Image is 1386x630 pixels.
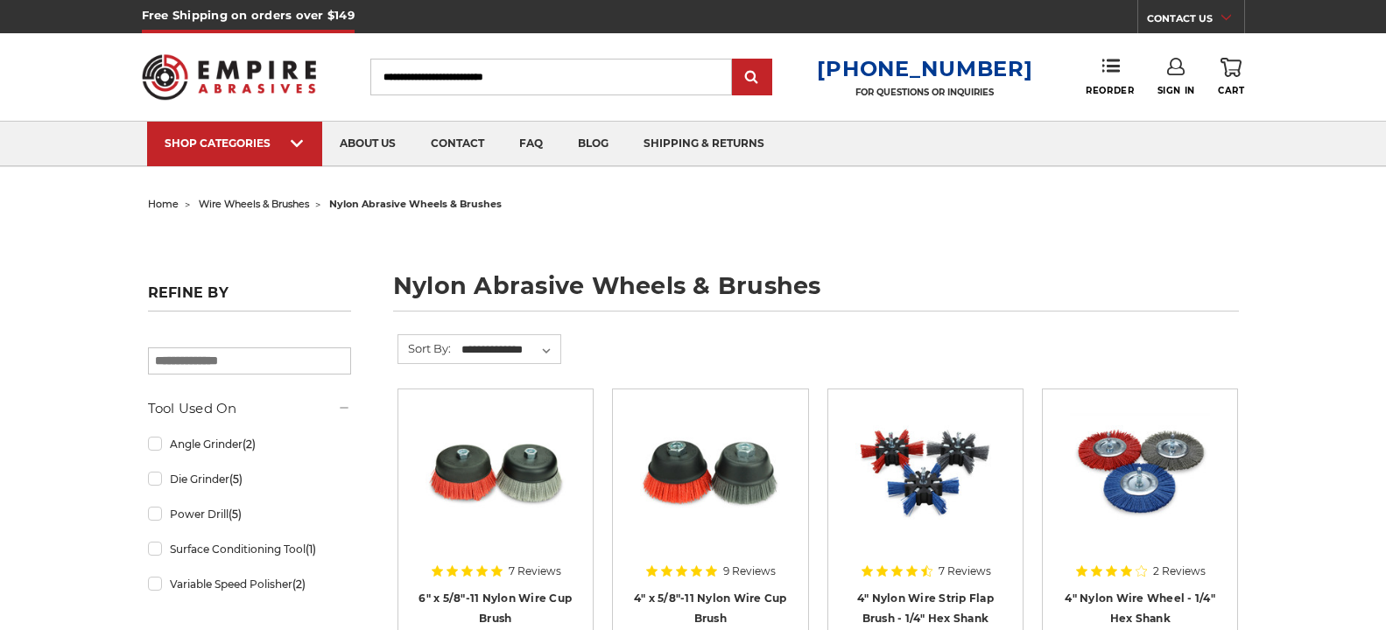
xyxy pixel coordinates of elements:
[634,591,787,625] a: 4" x 5/8"-11 Nylon Wire Cup Brush
[459,337,560,363] select: Sort By:
[509,566,561,577] span: 7 Reviews
[817,87,1032,98] p: FOR QUESTIONS OR INQUIRIES
[148,499,351,529] a: Power Drill
[1086,85,1134,96] span: Reorder
[723,566,776,577] span: 9 Reviews
[640,402,780,542] img: 4" x 5/8"-11 Nylon Wire Cup Brushes
[243,437,256,451] span: (2)
[148,464,351,494] a: Die Grinder
[1218,85,1244,96] span: Cart
[148,534,351,564] a: Surface Conditioning Tool
[560,122,626,166] a: blog
[329,198,502,210] span: nylon abrasive wheels & brushes
[626,122,782,166] a: shipping & returns
[229,507,242,521] span: (5)
[411,402,580,571] a: 6" x 5/8"-11 Nylon Wire Wheel Cup Brushes
[148,198,179,210] a: home
[229,472,243,486] span: (5)
[625,402,795,571] a: 4" x 5/8"-11 Nylon Wire Cup Brushes
[322,122,413,166] a: about us
[199,198,309,210] a: wire wheels & brushes
[148,569,351,599] a: Variable Speed Polisher
[817,56,1032,81] a: [PHONE_NUMBER]
[398,335,451,361] label: Sort By:
[1086,58,1134,95] a: Reorder
[426,402,566,542] img: 6" x 5/8"-11 Nylon Wire Wheel Cup Brushes
[1147,9,1244,33] a: CONTACT US
[292,577,306,591] span: (2)
[939,566,991,577] span: 7 Reviews
[1218,58,1244,96] a: Cart
[735,60,770,95] input: Submit
[502,122,560,166] a: faq
[1065,591,1215,625] a: 4" Nylon Wire Wheel - 1/4" Hex Shank
[148,398,351,419] h5: Tool Used On
[148,284,351,311] h5: Refine by
[857,591,994,625] a: 4" Nylon Wire Strip Flap Brush - 1/4" Hex Shank
[165,136,305,150] div: SHOP CATEGORIES
[413,122,502,166] a: contact
[142,43,317,111] img: Empire Abrasives
[1070,402,1210,542] img: 4 inch nylon wire wheel for drill
[855,402,996,542] img: 4 inch strip flap brush
[1157,85,1195,96] span: Sign In
[393,274,1239,311] h1: nylon abrasive wheels & brushes
[419,591,572,625] a: 6" x 5/8"-11 Nylon Wire Cup Brush
[1153,566,1206,577] span: 2 Reviews
[1055,402,1225,571] a: 4 inch nylon wire wheel for drill
[841,402,1010,571] a: 4 inch strip flap brush
[148,429,351,459] a: Angle Grinder
[306,542,316,556] span: (1)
